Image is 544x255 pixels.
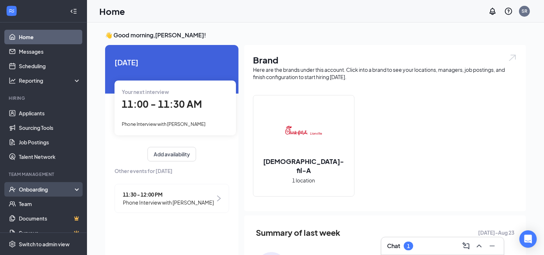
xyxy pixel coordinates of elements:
[253,54,517,66] h1: Brand
[19,226,81,240] a: SurveysCrown
[522,8,527,14] div: SR
[19,186,75,193] div: Onboarding
[9,186,16,193] svg: UserCheck
[19,106,81,120] a: Applicants
[115,167,229,175] span: Other events for [DATE]
[19,77,81,84] div: Reporting
[105,31,526,39] h3: 👋 Good morning, [PERSON_NAME] !
[488,7,497,16] svg: Notifications
[122,98,202,110] span: 11:00 - 11:30 AM
[9,171,79,177] div: Team Management
[115,57,229,68] span: [DATE]
[475,242,483,250] svg: ChevronUp
[122,121,205,127] span: Phone Interview with [PERSON_NAME]
[281,107,327,154] img: Chick-fil-A
[70,8,77,15] svg: Collapse
[8,7,15,15] svg: WorkstreamLogo
[486,240,498,252] button: Minimize
[256,226,340,239] span: Summary of last week
[292,176,315,184] span: 1 location
[19,120,81,135] a: Sourcing Tools
[253,66,517,81] div: Here are the brands under this account. Click into a brand to see your locations, managers, job p...
[19,44,81,59] a: Messages
[462,242,470,250] svg: ComposeMessage
[19,240,70,248] div: Switch to admin view
[9,95,79,101] div: Hiring
[19,149,81,164] a: Talent Network
[19,211,81,226] a: DocumentsCrown
[9,240,16,248] svg: Settings
[253,157,354,175] h2: [DEMOGRAPHIC_DATA]-fil-A
[19,59,81,73] a: Scheduling
[473,240,485,252] button: ChevronUp
[19,197,81,211] a: Team
[123,190,214,198] span: 11:30 - 12:00 PM
[148,147,196,161] button: Add availability
[19,30,81,44] a: Home
[19,135,81,149] a: Job Postings
[488,242,497,250] svg: Minimize
[478,229,514,237] span: [DATE] - Aug 23
[508,54,517,62] img: open.6027fd2a22e1237b5b06.svg
[407,243,410,249] div: 1
[504,7,513,16] svg: QuestionInfo
[387,242,400,250] h3: Chat
[9,77,16,84] svg: Analysis
[460,240,472,252] button: ComposeMessage
[519,230,537,248] div: Open Intercom Messenger
[123,198,214,206] span: Phone Interview with [PERSON_NAME]
[122,89,169,95] span: Your next interview
[99,5,125,17] h1: Home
